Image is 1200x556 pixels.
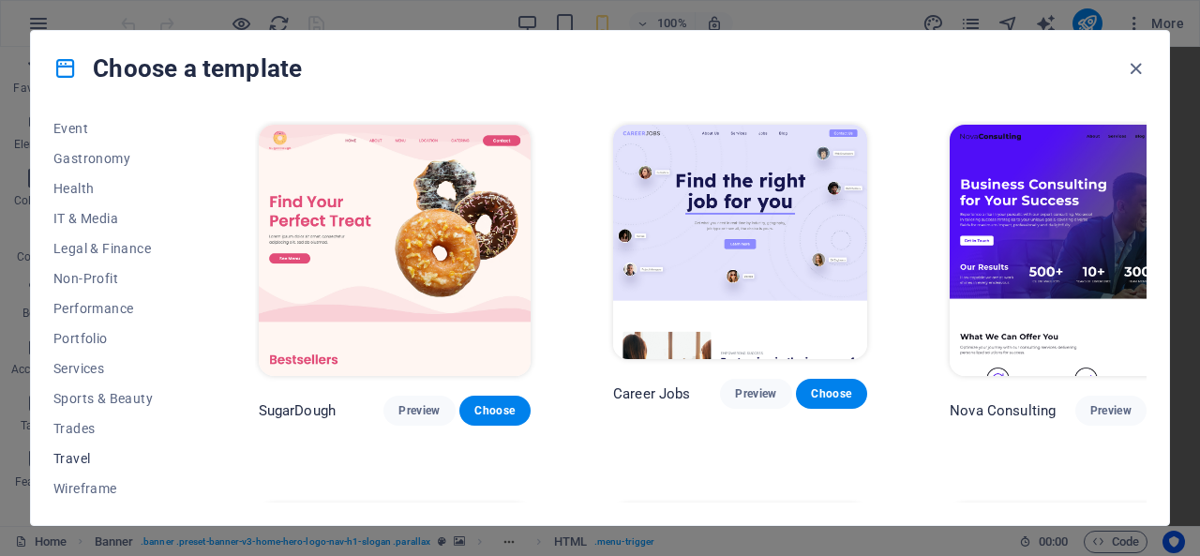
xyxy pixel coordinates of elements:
span: Performance [53,301,176,316]
img: SugarDough [259,125,531,376]
span: Choose [474,403,516,418]
button: Wireframe [53,473,176,503]
button: Sports & Beauty [53,383,176,413]
span: Trades [53,421,176,436]
button: Portfolio [53,323,176,353]
p: Nova Consulting [950,401,1056,420]
p: Career Jobs [613,384,691,403]
button: Choose [796,379,867,409]
span: Choose [811,386,852,401]
span: Non-Profit [53,271,176,286]
span: Sports & Beauty [53,391,176,406]
button: Trades [53,413,176,443]
button: Gastronomy [53,143,176,173]
span: Portfolio [53,331,176,346]
button: Travel [53,443,176,473]
span: Event [53,121,176,136]
button: Performance [53,293,176,323]
p: SugarDough [259,401,336,420]
button: Preview [720,379,791,409]
button: Preview [1075,396,1147,426]
button: Legal & Finance [53,233,176,263]
span: Wireframe [53,481,176,496]
button: Choose [459,396,531,426]
button: Health [53,173,176,203]
span: Preview [398,403,440,418]
button: Preview [383,396,455,426]
span: Legal & Finance [53,241,176,256]
img: Career Jobs [613,125,867,359]
button: Non-Profit [53,263,176,293]
span: Preview [1090,403,1132,418]
button: Services [53,353,176,383]
span: Health [53,181,176,196]
span: Services [53,361,176,376]
button: Event [53,113,176,143]
button: IT & Media [53,203,176,233]
span: Gastronomy [53,151,176,166]
span: IT & Media [53,211,176,226]
h4: Choose a template [53,53,302,83]
span: Preview [735,386,776,401]
span: Travel [53,451,176,466]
